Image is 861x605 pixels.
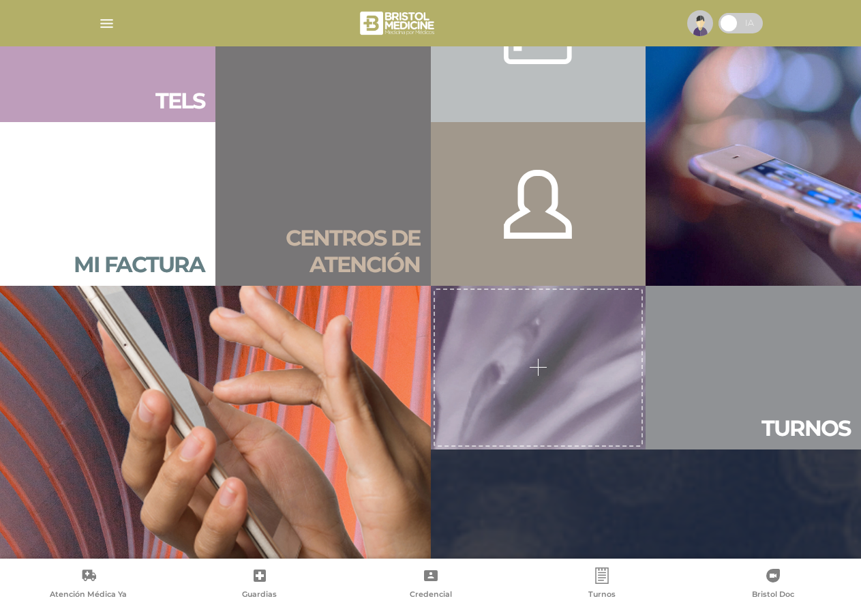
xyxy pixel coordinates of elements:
a: Atención Médica Ya [3,567,174,602]
img: Cober_menu-lines-white.svg [98,15,115,32]
a: Bristol Doc [687,567,858,602]
a: Credencial [345,567,516,602]
span: Guardias [242,589,277,602]
span: Turnos [588,589,616,602]
span: Credencial [410,589,452,602]
h2: Tels [155,88,205,114]
a: Turnos [516,567,687,602]
span: Bristol Doc [752,589,794,602]
h2: Tur nos [761,415,850,441]
h2: Centros de atención [226,225,420,278]
span: Atención Médica Ya [50,589,127,602]
h2: Mi factura [74,252,205,278]
a: Guardias [174,567,345,602]
a: Turnos [646,286,861,449]
img: bristol-medicine-blanco.png [358,7,439,40]
img: profile-placeholder.svg [687,10,713,36]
